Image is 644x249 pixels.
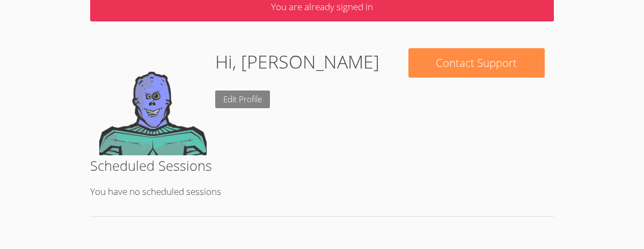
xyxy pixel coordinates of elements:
[99,48,207,155] img: default.png
[408,48,544,78] button: Contact Support
[90,184,554,200] p: You have no scheduled sessions
[215,90,270,108] a: Edit Profile
[90,155,554,176] h2: Scheduled Sessions
[215,48,379,76] h1: Hi, [PERSON_NAME]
